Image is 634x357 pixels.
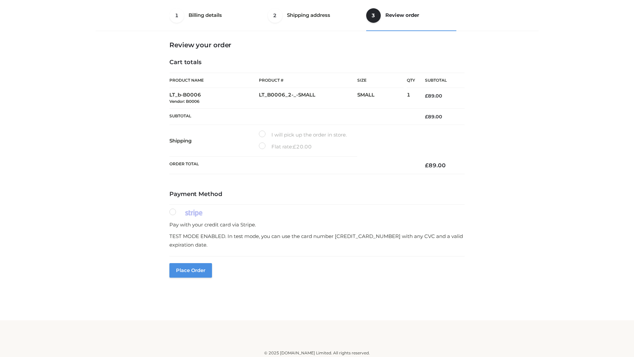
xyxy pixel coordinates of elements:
span: £ [425,93,428,99]
p: Pay with your credit card via Stripe. [169,220,465,229]
bdi: 89.00 [425,114,442,120]
label: I will pick up the order in store. [259,131,347,139]
td: LT_B0006_2-_-SMALL [259,88,357,109]
small: Vendor: B0006 [169,99,199,104]
bdi: 89.00 [425,162,446,169]
h4: Cart totals [169,59,465,66]
td: 1 [407,88,415,109]
p: TEST MODE ENABLED. In test mode, you can use the card number [CREDIT_CARD_NUMBER] with any CVC an... [169,232,465,249]
td: SMALL [357,88,407,109]
th: Shipping [169,125,259,157]
h3: Review your order [169,41,465,49]
td: LT_b-B0006 [169,88,259,109]
span: £ [425,114,428,120]
div: © 2025 [DOMAIN_NAME] Limited. All rights reserved. [98,350,536,356]
th: Subtotal [169,108,415,125]
h4: Payment Method [169,191,465,198]
bdi: 89.00 [425,93,442,99]
th: Qty [407,73,415,88]
span: £ [293,143,296,150]
label: Flat rate: [259,142,312,151]
button: Place order [169,263,212,278]
th: Subtotal [415,73,465,88]
th: Product Name [169,73,259,88]
bdi: 20.00 [293,143,312,150]
th: Product # [259,73,357,88]
th: Size [357,73,404,88]
span: £ [425,162,429,169]
th: Order Total [169,157,415,174]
